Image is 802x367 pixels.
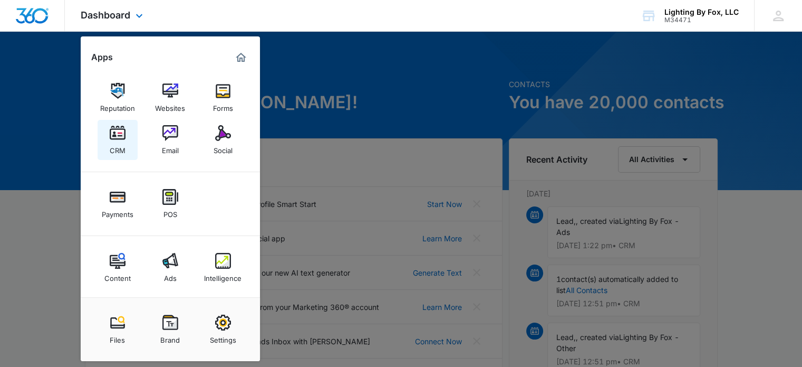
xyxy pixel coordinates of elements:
div: Payments [102,205,133,219]
a: Email [150,120,190,160]
div: Forms [213,99,233,112]
div: Websites [155,99,185,112]
div: Ads [164,269,177,283]
a: CRM [98,120,138,160]
a: Files [98,309,138,350]
a: Social [203,120,243,160]
div: Reputation [100,99,135,112]
a: Reputation [98,78,138,118]
div: Files [110,331,125,344]
a: Intelligence [203,248,243,288]
a: POS [150,184,190,224]
div: Intelligence [204,269,241,283]
a: Content [98,248,138,288]
div: Social [214,141,233,155]
div: CRM [110,141,125,155]
div: Content [104,269,131,283]
a: Payments [98,184,138,224]
a: Forms [203,78,243,118]
div: Brand [160,331,180,344]
span: Dashboard [81,10,130,21]
a: Websites [150,78,190,118]
a: Marketing 360® Dashboard [233,49,249,66]
div: account name [664,8,739,16]
div: Email [162,141,179,155]
a: Brand [150,309,190,350]
div: account id [664,16,739,24]
div: Settings [210,331,236,344]
a: Ads [150,248,190,288]
h2: Apps [91,52,113,62]
a: Settings [203,309,243,350]
div: POS [163,205,177,219]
